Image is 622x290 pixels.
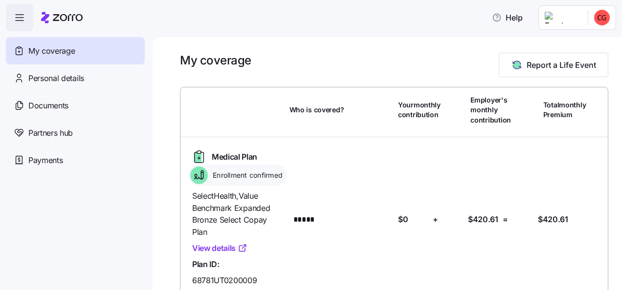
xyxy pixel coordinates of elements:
h1: My coverage [180,53,251,68]
span: Plan ID: [192,258,219,270]
span: 68781UT0200009 [192,274,257,287]
span: Documents [28,100,68,112]
span: Payments [28,154,63,166]
span: Who is covered? [289,105,344,115]
a: Documents [6,92,145,119]
button: Help [484,8,531,27]
img: 031cc556e9687c3642a58c970abf427f [594,10,610,25]
a: View details [192,242,247,254]
a: Personal details [6,64,145,92]
span: Employer's monthly contribution [470,95,511,125]
span: SelectHealth , Value Benchmark Expanded Bronze Select Copay Plan [192,190,282,238]
span: Enrollment confirmed [210,170,283,180]
span: Personal details [28,72,84,84]
span: = [503,213,508,226]
img: Employer logo [545,12,580,23]
span: Medical Plan [212,151,257,163]
span: $0 [398,213,408,226]
span: Help [492,12,523,23]
span: $420.61 [538,213,568,226]
a: My coverage [6,37,145,64]
span: Report a Life Event [527,59,596,71]
button: Report a Life Event [499,53,608,77]
span: $420.61 [468,213,498,226]
span: My coverage [28,45,75,57]
span: Partners hub [28,127,73,139]
a: Payments [6,146,145,174]
span: Your monthly contribution [398,100,441,120]
span: Total monthly Premium [543,100,586,120]
span: + [433,213,438,226]
a: Partners hub [6,119,145,146]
